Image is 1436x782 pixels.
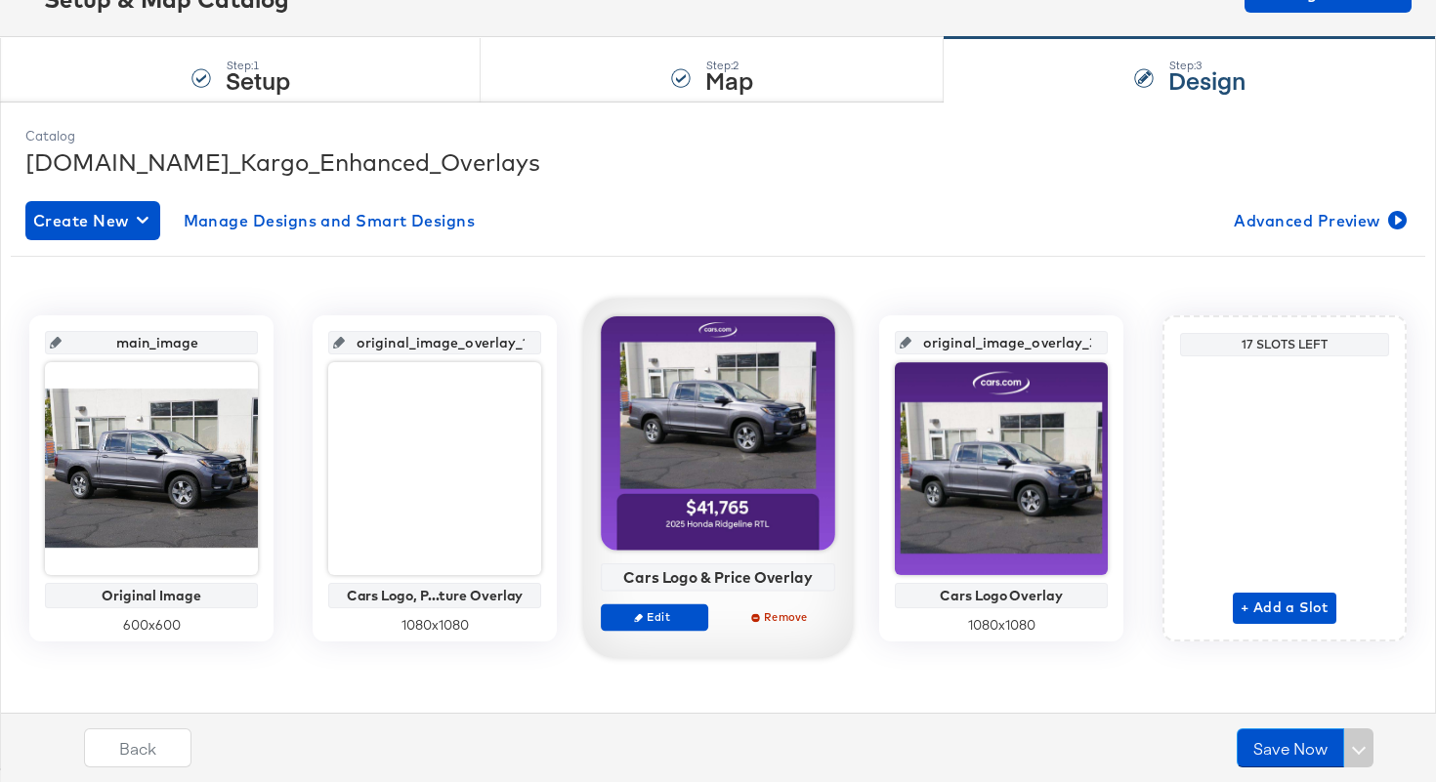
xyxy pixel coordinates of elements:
[705,63,753,96] strong: Map
[601,603,708,631] button: Edit
[737,609,826,624] span: Remove
[1185,337,1384,352] div: 17 Slots Left
[1233,593,1336,624] button: + Add a Slot
[25,201,160,240] button: Create New
[728,603,835,631] button: Remove
[25,145,1411,179] div: [DOMAIN_NAME]_Kargo_Enhanced_Overlays
[1226,201,1411,240] button: Advanced Preview
[895,616,1108,635] div: 1080 x 1080
[607,568,830,586] div: Cars Logo & Price Overlay
[50,588,253,603] div: Original Image
[900,588,1103,603] div: Cars Logo Overlay
[184,207,476,234] span: Manage Designs and Smart Designs
[84,728,191,767] button: Back
[1241,596,1329,620] span: + Add a Slot
[705,59,753,72] div: Step: 2
[1168,59,1246,72] div: Step: 3
[226,59,290,72] div: Step: 1
[226,63,290,96] strong: Setup
[1237,728,1344,767] button: Save Now
[333,588,536,603] div: Cars Logo, P...ture Overlay
[1234,207,1403,234] span: Advanced Preview
[25,127,1411,145] div: Catalog
[328,616,541,635] div: 1080 x 1080
[610,609,699,624] span: Edit
[33,207,152,234] span: Create New
[45,616,258,635] div: 600 x 600
[1168,63,1246,96] strong: Design
[176,201,484,240] button: Manage Designs and Smart Designs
